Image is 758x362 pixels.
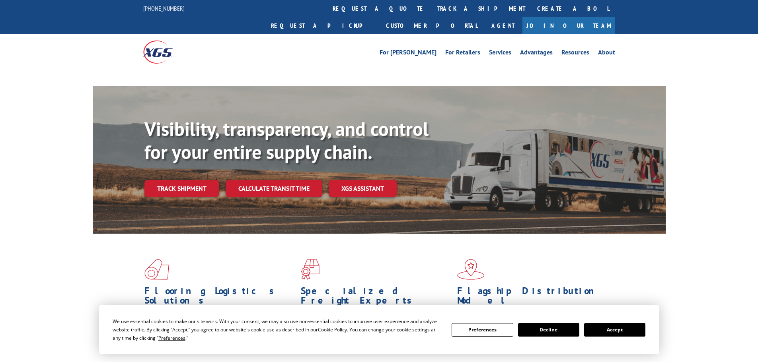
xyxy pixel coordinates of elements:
[158,335,185,341] span: Preferences
[144,286,295,309] h1: Flooring Logistics Solutions
[144,180,219,197] a: Track shipment
[301,259,320,280] img: xgs-icon-focused-on-flooring-red
[489,49,511,58] a: Services
[329,180,397,197] a: XGS ASSISTANT
[144,116,429,164] b: Visibility, transparency, and control for your entire supply chain.
[301,286,451,309] h1: Specialized Freight Experts
[265,17,380,34] a: Request a pickup
[380,49,436,58] a: For [PERSON_NAME]
[143,4,185,12] a: [PHONE_NUMBER]
[99,305,659,354] div: Cookie Consent Prompt
[380,17,483,34] a: Customer Portal
[584,323,645,337] button: Accept
[113,317,442,342] div: We use essential cookies to make our site work. With your consent, we may also use non-essential ...
[318,326,347,333] span: Cookie Policy
[598,49,615,58] a: About
[522,17,615,34] a: Join Our Team
[226,180,322,197] a: Calculate transit time
[457,286,608,309] h1: Flagship Distribution Model
[445,49,480,58] a: For Retailers
[518,323,579,337] button: Decline
[144,259,169,280] img: xgs-icon-total-supply-chain-intelligence-red
[561,49,589,58] a: Resources
[452,323,513,337] button: Preferences
[520,49,553,58] a: Advantages
[457,259,485,280] img: xgs-icon-flagship-distribution-model-red
[483,17,522,34] a: Agent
